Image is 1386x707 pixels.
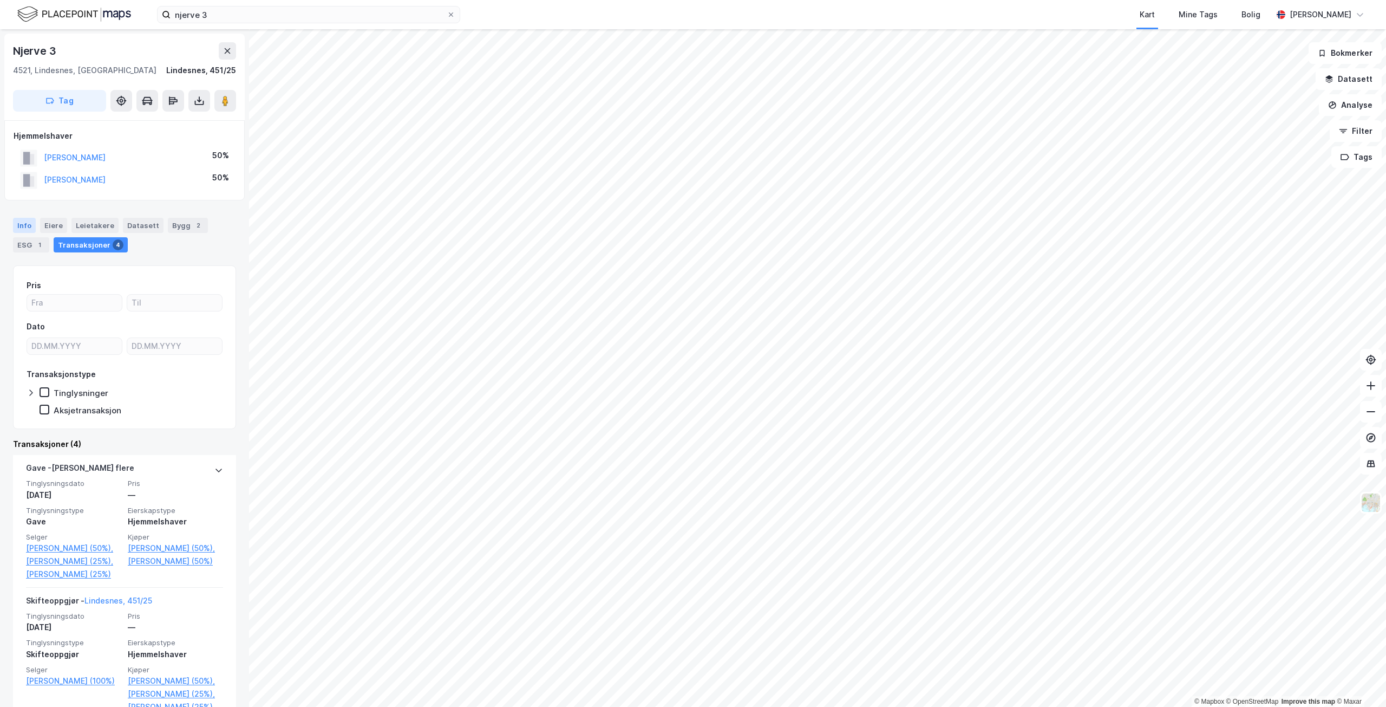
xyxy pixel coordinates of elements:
[127,338,222,354] input: DD.MM.YYYY
[71,218,119,233] div: Leietakere
[128,687,223,700] a: [PERSON_NAME] (25%),
[113,239,123,250] div: 4
[14,129,236,142] div: Hjemmelshaver
[34,239,45,250] div: 1
[40,218,67,233] div: Eiere
[27,295,122,311] input: Fra
[128,638,223,647] span: Eierskapstype
[1140,8,1155,21] div: Kart
[128,506,223,515] span: Eierskapstype
[1331,146,1382,168] button: Tags
[128,612,223,621] span: Pris
[26,568,121,581] a: [PERSON_NAME] (25%)
[13,237,49,252] div: ESG
[1309,42,1382,64] button: Bokmerker
[168,218,208,233] div: Bygg
[13,90,106,112] button: Tag
[26,489,121,502] div: [DATE]
[1226,698,1279,705] a: OpenStreetMap
[128,621,223,634] div: —
[1194,698,1224,705] a: Mapbox
[27,338,122,354] input: DD.MM.YYYY
[1241,8,1260,21] div: Bolig
[1282,698,1335,705] a: Improve this map
[1361,492,1381,513] img: Z
[1330,120,1382,142] button: Filter
[26,594,152,612] div: Skifteoppgjør -
[123,218,164,233] div: Datasett
[128,489,223,502] div: —
[1290,8,1351,21] div: [PERSON_NAME]
[54,237,128,252] div: Transaksjoner
[26,533,121,542] span: Selger
[27,279,41,292] div: Pris
[212,171,229,184] div: 50%
[26,542,121,555] a: [PERSON_NAME] (50%),
[13,438,236,451] div: Transaksjoner (4)
[26,506,121,515] span: Tinglysningstype
[127,295,222,311] input: Til
[26,665,121,674] span: Selger
[26,674,121,687] a: [PERSON_NAME] (100%)
[1319,94,1382,116] button: Analyse
[26,515,121,528] div: Gave
[54,388,108,398] div: Tinglysninger
[166,64,236,77] div: Lindesnes, 451/25
[128,665,223,674] span: Kjøper
[1332,655,1386,707] div: Kontrollprogram for chat
[26,555,121,568] a: [PERSON_NAME] (25%),
[128,533,223,542] span: Kjøper
[13,64,156,77] div: 4521, Lindesnes, [GEOGRAPHIC_DATA]
[171,7,447,23] input: Søk på adresse, matrikkel, gårdeiere, leietakere eller personer
[128,648,223,661] div: Hjemmelshaver
[128,674,223,687] a: [PERSON_NAME] (50%),
[128,479,223,488] span: Pris
[13,42,58,60] div: Njerve 3
[26,638,121,647] span: Tinglysningstype
[17,5,131,24] img: logo.f888ab2527a4732fd821a326f86c7f29.svg
[26,612,121,621] span: Tinglysningsdato
[1316,68,1382,90] button: Datasett
[128,542,223,555] a: [PERSON_NAME] (50%),
[26,462,134,479] div: Gave - [PERSON_NAME] flere
[128,515,223,528] div: Hjemmelshaver
[212,149,229,162] div: 50%
[1179,8,1218,21] div: Mine Tags
[13,218,36,233] div: Info
[26,648,121,661] div: Skifteoppgjør
[27,368,96,381] div: Transaksjonstype
[26,479,121,488] span: Tinglysningsdato
[84,596,152,605] a: Lindesnes, 451/25
[1332,655,1386,707] iframe: Chat Widget
[128,555,223,568] a: [PERSON_NAME] (50%)
[27,320,45,333] div: Dato
[193,220,204,231] div: 2
[26,621,121,634] div: [DATE]
[54,405,121,416] div: Aksjetransaksjon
